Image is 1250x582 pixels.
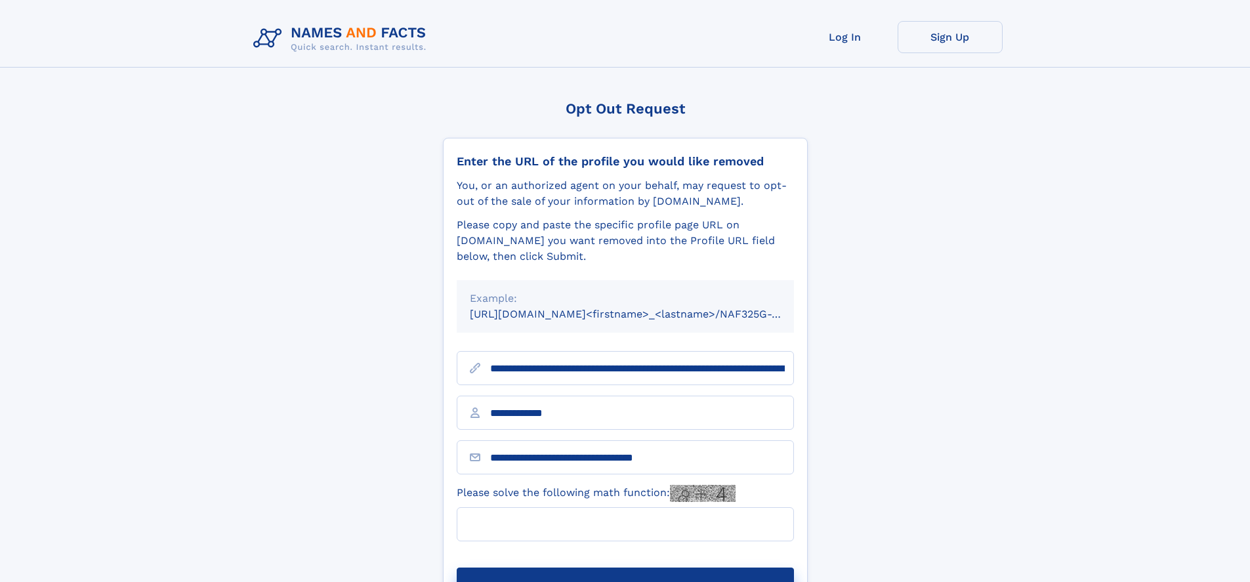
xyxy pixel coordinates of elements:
[457,178,794,209] div: You, or an authorized agent on your behalf, may request to opt-out of the sale of your informatio...
[457,485,736,502] label: Please solve the following math function:
[898,21,1003,53] a: Sign Up
[470,308,819,320] small: [URL][DOMAIN_NAME]<firstname>_<lastname>/NAF325G-xxxxxxxx
[793,21,898,53] a: Log In
[248,21,437,56] img: Logo Names and Facts
[470,291,781,306] div: Example:
[443,100,808,117] div: Opt Out Request
[457,217,794,264] div: Please copy and paste the specific profile page URL on [DOMAIN_NAME] you want removed into the Pr...
[457,154,794,169] div: Enter the URL of the profile you would like removed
